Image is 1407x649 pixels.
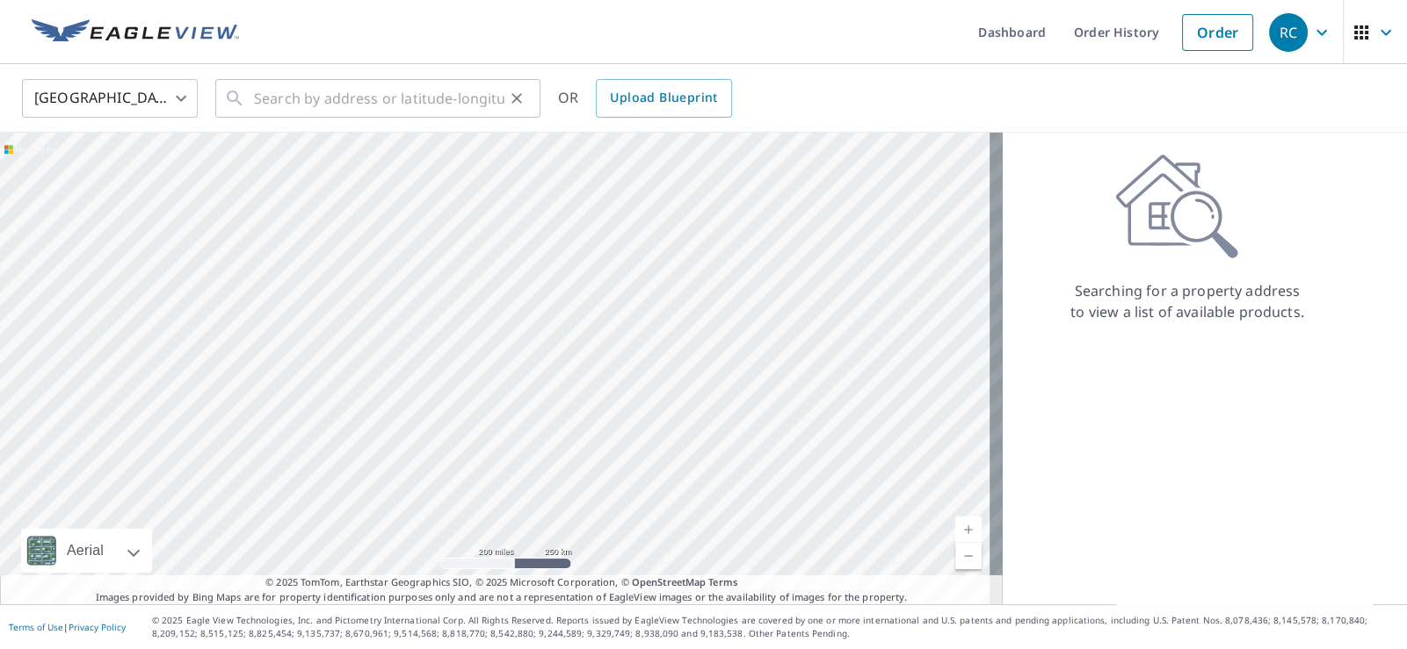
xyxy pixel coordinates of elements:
img: EV Logo [32,19,239,46]
div: RC [1269,13,1308,52]
div: OR [558,79,732,118]
p: Searching for a property address to view a list of available products. [1070,280,1305,322]
p: | [9,622,126,632]
a: Terms [708,575,737,588]
div: [GEOGRAPHIC_DATA] [22,74,198,123]
a: Terms of Use [9,621,63,633]
a: Privacy Policy [69,621,126,633]
a: Order [1182,14,1253,51]
div: Aerial [21,529,152,573]
span: Upload Blueprint [610,87,717,109]
span: © 2025 TomTom, Earthstar Geographics SIO, © 2025 Microsoft Corporation, © [265,575,737,590]
a: Current Level 5, Zoom Out [955,543,982,569]
a: OpenStreetMap [632,575,706,588]
a: Current Level 5, Zoom In [955,516,982,543]
input: Search by address or latitude-longitude [254,74,504,123]
div: Aerial [62,529,109,573]
a: Upload Blueprint [596,79,731,118]
p: © 2025 Eagle View Technologies, Inc. and Pictometry International Corp. All Rights Reserved. Repo... [152,614,1398,640]
button: Clear [504,86,529,111]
